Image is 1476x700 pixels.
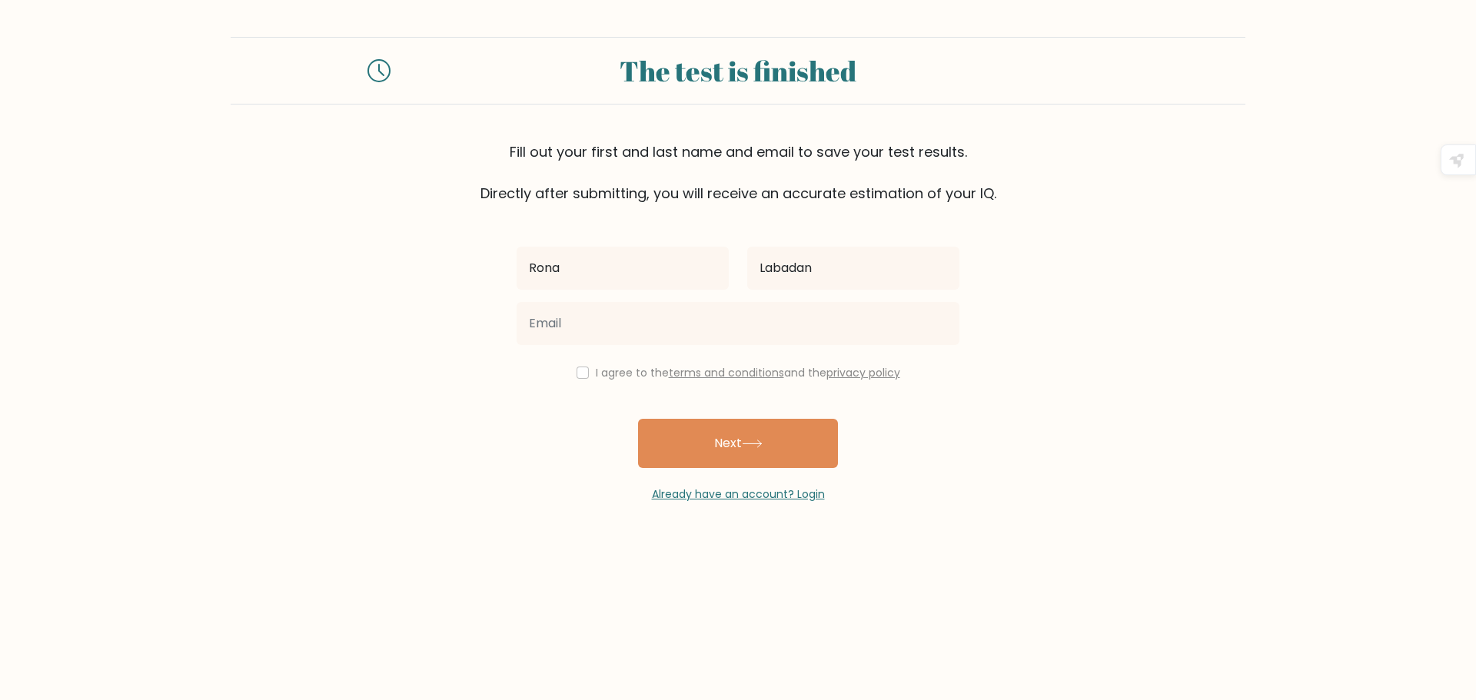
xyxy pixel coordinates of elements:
[652,486,825,502] a: Already have an account? Login
[517,302,959,345] input: Email
[231,141,1245,204] div: Fill out your first and last name and email to save your test results. Directly after submitting,...
[596,365,900,380] label: I agree to the and the
[747,247,959,290] input: Last name
[669,365,784,380] a: terms and conditions
[638,419,838,468] button: Next
[826,365,900,380] a: privacy policy
[409,50,1067,91] div: The test is finished
[517,247,729,290] input: First name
